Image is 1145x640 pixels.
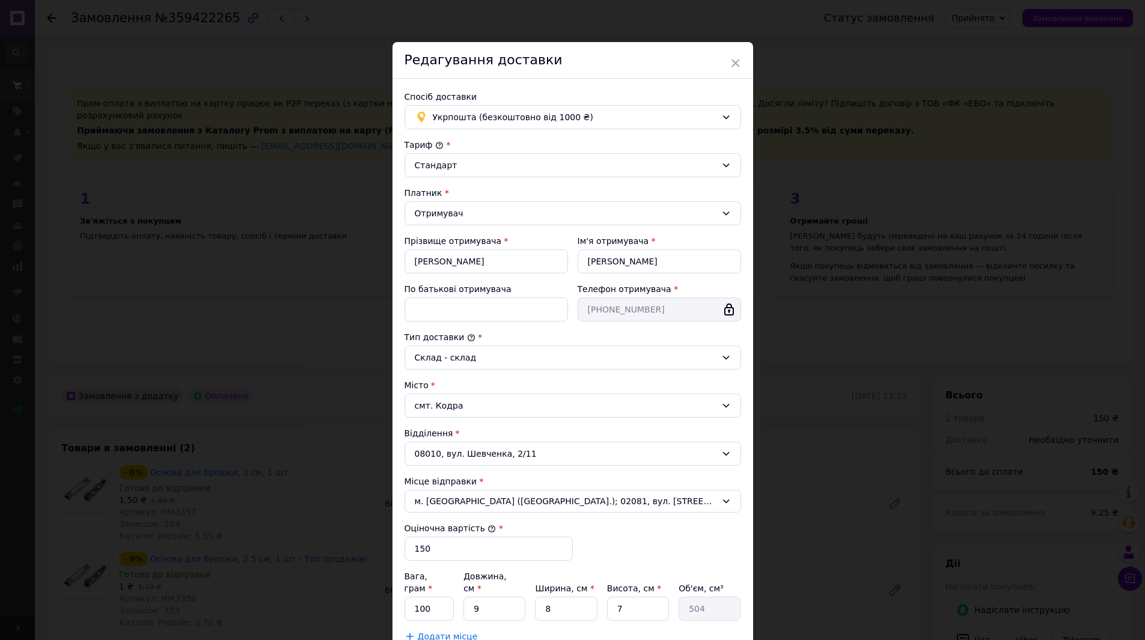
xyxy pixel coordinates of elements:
div: смт. Кодра [405,394,741,418]
label: Прізвище отримувача [405,236,502,246]
label: Довжина, см [463,571,507,593]
span: Укрпошта (безкоштовно від 1000 ₴) [433,111,716,124]
div: Спосіб доставки [405,91,741,103]
label: Вага, грам [405,571,433,593]
div: Стандарт [415,159,716,172]
label: Ширина, см [535,584,594,593]
div: Редагування доставки [392,42,753,79]
div: Отримувач [415,207,716,220]
label: Ім'я отримувача [578,236,649,246]
div: Відділення [405,427,741,439]
div: Тип доставки [405,331,741,343]
div: Місце відправки [405,475,741,487]
label: Висота, см [607,584,661,593]
div: Тариф [405,139,741,151]
label: Оціночна вартість [405,523,496,533]
div: Платник [405,187,741,199]
div: Склад - склад [415,351,716,364]
span: м. [GEOGRAPHIC_DATA] ([GEOGRAPHIC_DATA].); 02081, вул. [STREET_ADDRESS] [415,495,716,507]
label: Телефон отримувача [578,284,671,294]
div: 08010, вул. Шевченка, 2/11 [405,442,741,466]
div: Об'єм, см³ [679,582,740,594]
span: × [730,53,741,73]
input: +380 [578,297,741,322]
div: Місто [405,379,741,391]
label: По батькові отримувача [405,284,511,294]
